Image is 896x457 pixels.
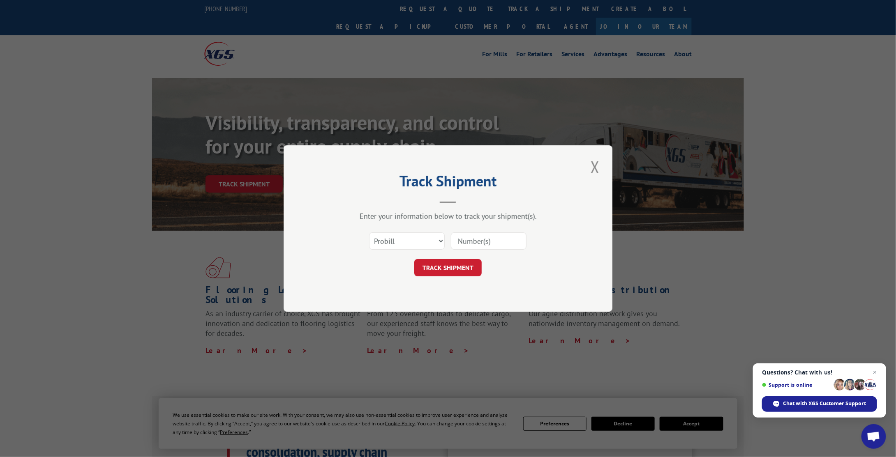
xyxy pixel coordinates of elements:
[588,156,602,178] button: Close modal
[414,259,482,276] button: TRACK SHIPMENT
[451,232,527,250] input: Number(s)
[762,382,831,388] span: Support is online
[762,396,877,412] span: Chat with XGS Customer Support
[325,211,571,221] div: Enter your information below to track your shipment(s).
[861,424,886,449] a: Open chat
[783,400,866,407] span: Chat with XGS Customer Support
[762,369,877,376] span: Questions? Chat with us!
[325,175,571,191] h2: Track Shipment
